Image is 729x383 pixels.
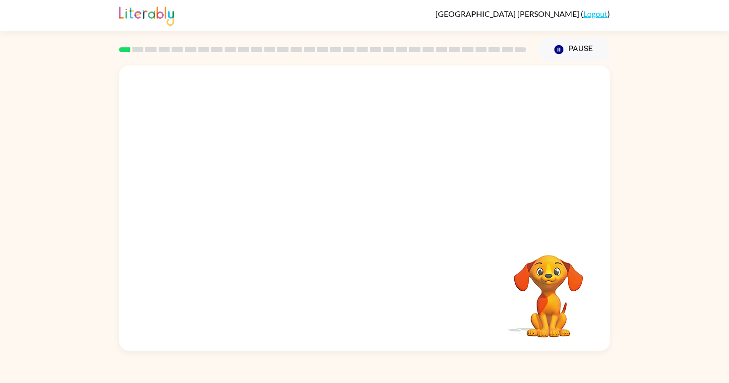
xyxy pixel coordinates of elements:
[435,9,581,18] span: [GEOGRAPHIC_DATA] [PERSON_NAME]
[499,240,598,339] video: Your browser must support playing .mp4 files to use Literably. Please try using another browser.
[119,4,174,26] img: Literably
[435,9,610,18] div: ( )
[583,9,607,18] a: Logout
[538,38,610,61] button: Pause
